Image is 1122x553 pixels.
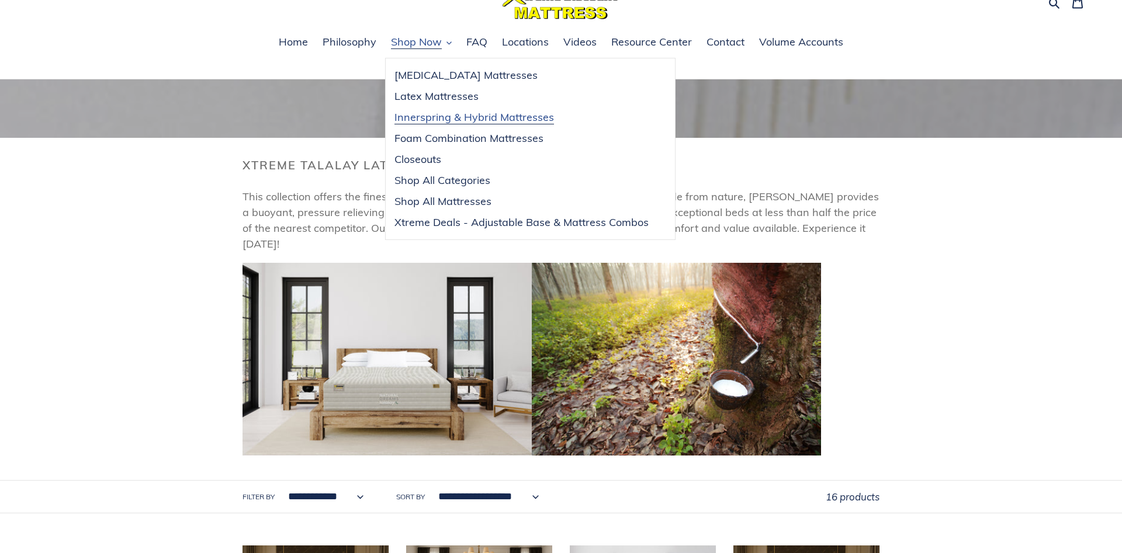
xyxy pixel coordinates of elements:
[386,107,657,128] a: Innerspring & Hybrid Mattresses
[826,491,879,503] span: 16 products
[394,110,554,124] span: Innerspring & Hybrid Mattresses
[394,68,538,82] span: [MEDICAL_DATA] Mattresses
[759,35,843,49] span: Volume Accounts
[611,35,692,49] span: Resource Center
[391,35,442,49] span: Shop Now
[605,34,698,51] a: Resource Center
[317,34,382,51] a: Philosophy
[386,170,657,191] a: Shop All Categories
[394,194,491,208] span: Shop All Mattresses
[386,65,657,86] a: [MEDICAL_DATA] Mattresses
[243,492,275,502] label: Filter by
[243,189,879,252] p: This collection offers the finest quality talalay latex mattresses at unbeatable prices. Made fro...
[394,173,490,187] span: Shop All Categories
[386,86,657,107] a: Latex Mattresses
[466,35,487,49] span: FAQ
[394,215,649,229] span: Xtreme Deals - Adjustable Base & Mattress Combos
[279,35,308,49] span: Home
[394,131,543,145] span: Foam Combination Mattresses
[243,158,879,172] h2: Xtreme Talalay Latex Collection
[396,492,425,502] label: Sort by
[753,34,849,51] a: Volume Accounts
[460,34,493,51] a: FAQ
[385,34,458,51] button: Shop Now
[496,34,555,51] a: Locations
[707,35,744,49] span: Contact
[386,212,657,233] a: Xtreme Deals - Adjustable Base & Mattress Combos
[273,34,314,51] a: Home
[701,34,750,51] a: Contact
[386,191,657,212] a: Shop All Mattresses
[386,149,657,170] a: Closeouts
[563,35,597,49] span: Videos
[394,89,479,103] span: Latex Mattresses
[394,152,441,166] span: Closeouts
[557,34,602,51] a: Videos
[502,35,549,49] span: Locations
[386,128,657,149] a: Foam Combination Mattresses
[323,35,376,49] span: Philosophy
